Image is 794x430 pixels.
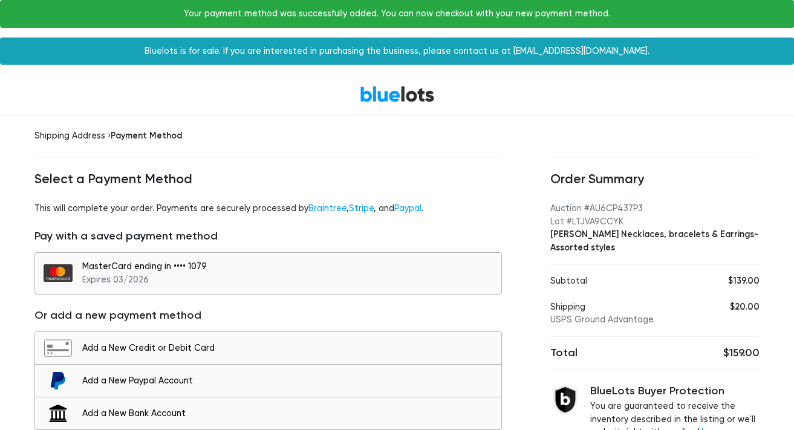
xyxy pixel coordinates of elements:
[550,385,581,415] img: buyer_protection_shield-3b65640a83011c7d3ede35a8e5a80bfdfaa6a97447f0071c1475b91a4b0b3d01.png
[308,203,347,213] a: Braintree
[111,130,182,141] span: Payment Method
[702,301,760,314] div: $20.00
[44,339,73,357] img: credit_card4-aa67a425a2d22b74fb5ad9a7b6498f45fc14ea0603bbdb5b951528953f6bd625.svg
[82,407,495,420] div: Add a New Bank Account
[550,347,646,360] h5: Total
[34,230,502,243] h5: Pay with a saved payment method
[349,203,374,213] a: Stripe
[541,301,693,327] div: Shipping
[664,347,760,360] h5: $159.00
[34,364,502,397] button: Add a New Paypal Account
[44,405,73,422] img: bank_building-47134c95dd6db366968c74e7de1e0c8476399df1e88d702a15913f4c9ea43779.svg
[44,264,73,282] img: mastercard-ec279cfd1163bc7c5693d1da32995360d9700127bc18a1d22f1d3afa9db3c16a.svg
[34,129,502,143] div: Shipping Address ›
[550,215,760,229] div: Lot #LTJVA9CCYK
[394,203,421,213] a: Paypal
[550,314,654,325] span: USPS Ground Advantage
[82,342,495,355] div: Add a New Credit or Debit Card
[360,85,435,103] a: BlueLots
[550,202,760,215] div: Auction #AU6CP437P3
[541,275,693,288] div: Subtotal
[44,372,73,389] img: paypal-e45154e64af83914f1bfc5ccaef5e45ad9219bcc487a140f8d53ba0aa7adc10c.svg
[34,309,502,322] h5: Or add a new payment method
[82,374,495,388] div: Add a New Paypal Account
[590,385,760,398] h5: BlueLots Buyer Protection
[550,172,760,187] h4: Order Summary
[550,228,760,254] div: [PERSON_NAME] Necklaces, bracelets & Earrings-Assorted styles
[82,275,149,285] span: Expires 03/2026
[34,172,502,187] h4: Select a Payment Method
[34,331,502,365] button: Add a New Credit or Debit Card
[34,202,502,215] p: This will complete your order. Payments are securely processed by , , and .
[82,260,495,286] div: MasterCard ending in •••• 1079
[34,252,502,294] button: MasterCard ending in •••• 1079 Expires 03/2026
[702,275,760,288] div: $139.00
[34,397,502,430] button: Add a New Bank Account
